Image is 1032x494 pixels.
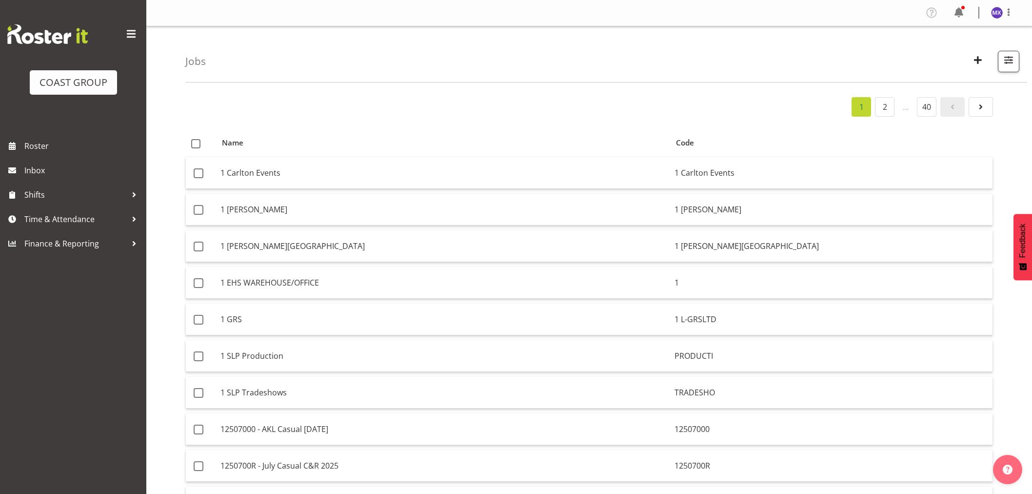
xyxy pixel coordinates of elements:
[185,56,206,67] h4: Jobs
[217,157,671,189] td: 1 Carlton Events
[217,194,671,226] td: 1 [PERSON_NAME]
[671,230,992,262] td: 1 [PERSON_NAME][GEOGRAPHIC_DATA]
[217,413,671,445] td: 12507000 - AKL Casual [DATE]
[40,75,107,90] div: COAST GROUP
[676,137,694,148] span: Code
[7,24,88,44] img: Rosterit website logo
[1003,465,1012,474] img: help-xxl-2.png
[671,267,992,299] td: 1
[998,51,1019,72] button: Filter Jobs
[671,413,992,445] td: 12507000
[24,212,127,226] span: Time & Attendance
[671,450,992,482] td: 1250700R
[24,163,141,178] span: Inbox
[217,340,671,372] td: 1 SLP Production
[222,137,243,148] span: Name
[875,97,894,117] a: 2
[671,194,992,226] td: 1 [PERSON_NAME]
[1018,224,1027,258] span: Feedback
[24,236,127,251] span: Finance & Reporting
[217,377,671,409] td: 1 SLP Tradeshows
[671,304,992,335] td: 1 L-GRSLTD
[671,157,992,189] td: 1 Carlton Events
[24,187,127,202] span: Shifts
[217,304,671,335] td: 1 GRS
[217,450,671,482] td: 1250700R - July Casual C&R 2025
[217,230,671,262] td: 1 [PERSON_NAME][GEOGRAPHIC_DATA]
[671,377,992,409] td: TRADESHO
[917,97,936,117] a: 40
[671,340,992,372] td: PRODUCTI
[991,7,1003,19] img: michelle-xiang8229.jpg
[1013,214,1032,280] button: Feedback - Show survey
[968,51,988,72] button: Create New Job
[24,139,141,153] span: Roster
[217,267,671,299] td: 1 EHS WAREHOUSE/OFFICE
